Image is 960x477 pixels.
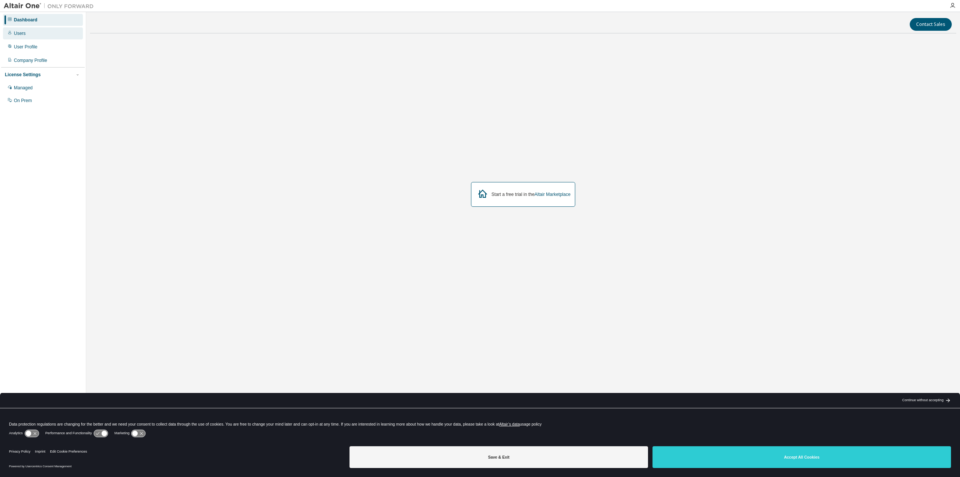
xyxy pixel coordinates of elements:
img: Altair One [4,2,97,10]
div: Managed [14,85,33,91]
div: Company Profile [14,57,47,63]
div: Users [14,30,25,36]
div: User Profile [14,44,37,50]
div: On Prem [14,98,32,104]
div: License Settings [5,72,40,78]
a: Altair Marketplace [534,192,570,197]
button: Contact Sales [910,18,952,31]
div: Dashboard [14,17,37,23]
div: Start a free trial in the [492,191,571,197]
